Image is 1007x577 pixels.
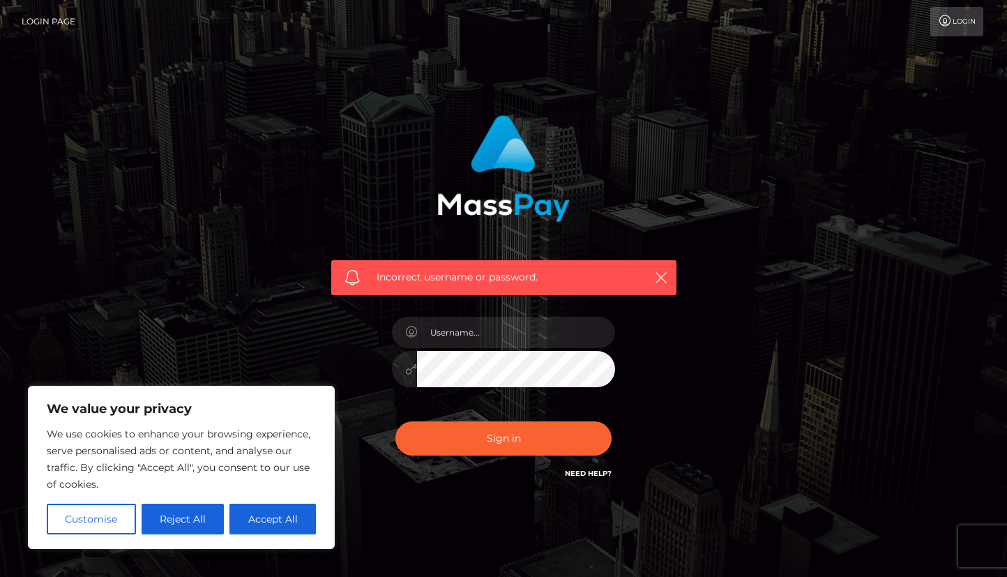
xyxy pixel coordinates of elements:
a: Login Page [22,7,75,36]
button: Customise [47,504,136,534]
button: Reject All [142,504,225,534]
button: Sign in [395,421,612,456]
p: We use cookies to enhance your browsing experience, serve personalised ads or content, and analys... [47,426,316,493]
a: Login [930,7,983,36]
input: Username... [417,317,615,348]
div: We value your privacy [28,386,335,549]
a: Need Help? [565,469,612,478]
p: We value your privacy [47,400,316,417]
button: Accept All [229,504,316,534]
span: Incorrect username or password. [377,270,631,285]
img: MassPay Login [437,115,570,222]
